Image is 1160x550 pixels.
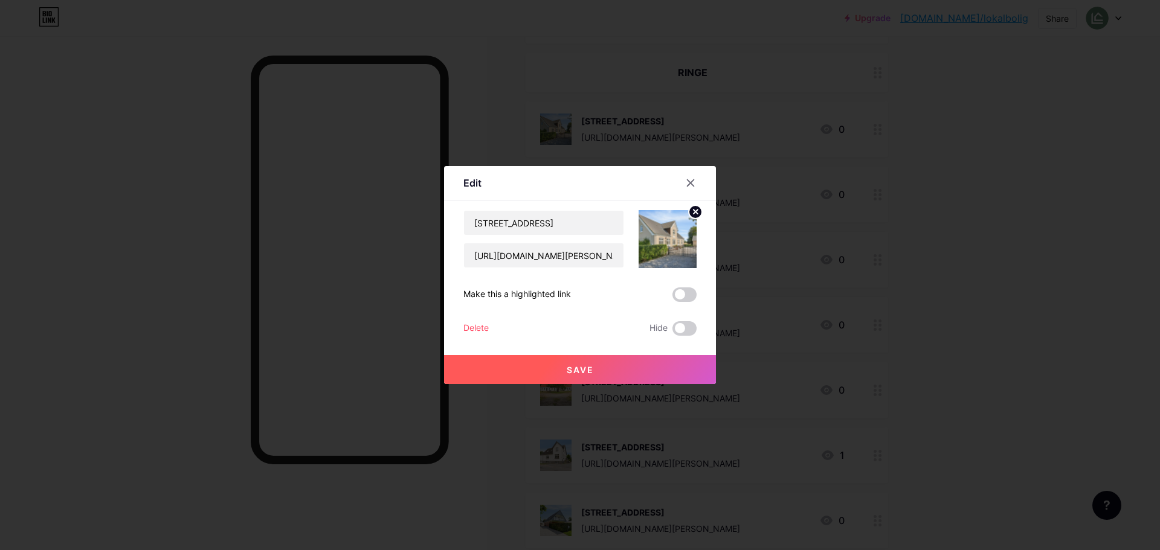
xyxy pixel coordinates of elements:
input: URL [464,243,623,267]
div: Edit [463,176,482,190]
input: Title [464,211,623,235]
span: Hide [649,321,668,336]
div: Make this a highlighted link [463,287,571,302]
img: link_thumbnail [639,210,697,268]
button: Save [444,355,716,384]
div: Delete [463,321,489,336]
span: Save [567,365,594,375]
